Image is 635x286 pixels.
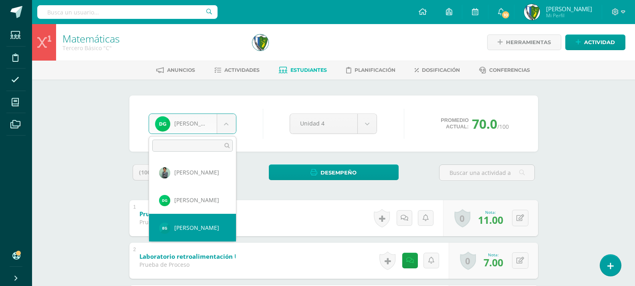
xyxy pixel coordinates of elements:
span: [PERSON_NAME] [174,224,219,231]
img: 3a62534d5fa7eccbb4d23bcbfd1c7e8d.png [159,223,170,234]
span: [PERSON_NAME] [174,196,219,204]
img: e85a57e28d538f7b57c6fdfc36da6204.png [159,167,170,178]
img: b4b36087e286dc54ee4b85c9b6602245.png [159,195,170,206]
span: [PERSON_NAME] [174,168,219,176]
